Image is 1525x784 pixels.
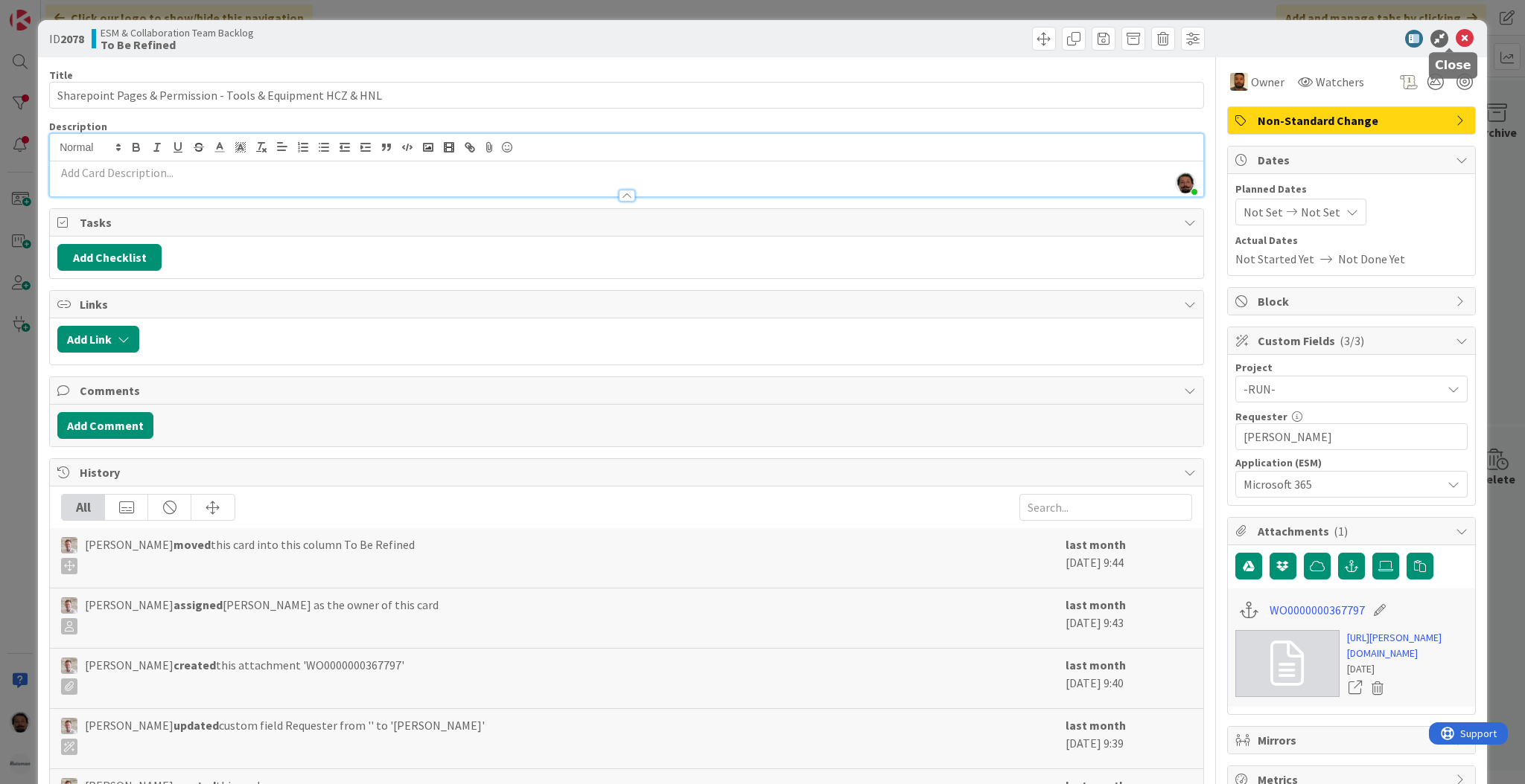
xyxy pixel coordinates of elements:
img: Rd [61,597,77,614]
span: Dates [1258,151,1448,169]
span: Microsoft 365 [1244,474,1434,495]
span: Description [49,120,107,133]
span: [PERSON_NAME] this attachment 'WO0000000367797' [85,656,404,695]
div: All [62,495,105,520]
div: [DATE] 9:39 [1066,716,1192,761]
label: Requester [1235,410,1287,423]
span: Planned Dates [1235,181,1468,197]
b: assigned [173,597,223,612]
b: last month [1066,597,1126,612]
a: Open [1347,678,1363,698]
span: Not Started Yet [1235,250,1314,268]
span: Not Set [1244,203,1283,221]
b: 2078 [60,31,84,46]
a: WO0000000367797 [1270,601,1365,619]
b: moved [173,537,211,552]
span: [PERSON_NAME] [PERSON_NAME] as the owner of this card [85,596,439,634]
div: [DATE] 9:44 [1066,536,1192,580]
span: Non-Standard Change [1258,112,1448,129]
img: DM [1230,73,1248,91]
a: [URL][PERSON_NAME][DOMAIN_NAME] [1347,630,1468,661]
b: To Be Refined [101,39,254,51]
span: Mirrors [1258,731,1448,749]
span: Tasks [80,213,1177,231]
div: [DATE] [1347,661,1468,677]
img: OnCl7LGpK6aSgKCc2ZdSmTqaINaX6qd1.png [1175,173,1196,193]
button: Add Link [57,326,139,353]
img: Rd [61,658,77,674]
div: Project [1235,362,1468,373]
div: [DATE] 9:43 [1066,596,1192,640]
span: ( 1 ) [1334,524,1348,539]
input: Search... [1019,494,1192,521]
b: last month [1066,537,1126,552]
span: ESM & Collaboration Team Backlog [101,27,254,39]
span: Not Done Yet [1338,250,1405,268]
span: History [80,463,1177,481]
b: created [173,658,216,672]
span: ID [49,30,84,48]
span: Not Set [1301,203,1340,221]
span: Actual Dates [1235,233,1468,248]
span: Attachments [1258,522,1448,540]
span: -RUN- [1244,379,1434,399]
span: Watchers [1316,73,1364,91]
label: Title [49,68,73,82]
button: Add Checklist [57,244,162,271]
span: Block [1258,292,1448,310]
img: Rd [61,537,77,553]
button: Add Comment [57,412,153,439]
div: [DATE] 9:40 [1066,656,1192,701]
b: updated [173,718,219,733]
div: Application (ESM) [1235,457,1468,468]
span: Owner [1251,73,1284,91]
b: last month [1066,658,1126,672]
b: last month [1066,718,1126,733]
img: Rd [61,718,77,734]
span: Comments [80,382,1177,399]
span: Support [31,2,68,20]
h5: Close [1435,58,1471,72]
input: type card name here... [49,82,1204,109]
span: Custom Fields [1258,332,1448,350]
span: Links [80,295,1177,313]
span: [PERSON_NAME] this card into this column To Be Refined [85,536,415,574]
span: [PERSON_NAME] custom field Requester from '' to '[PERSON_NAME]' [85,716,485,755]
span: ( 3/3 ) [1340,333,1364,348]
